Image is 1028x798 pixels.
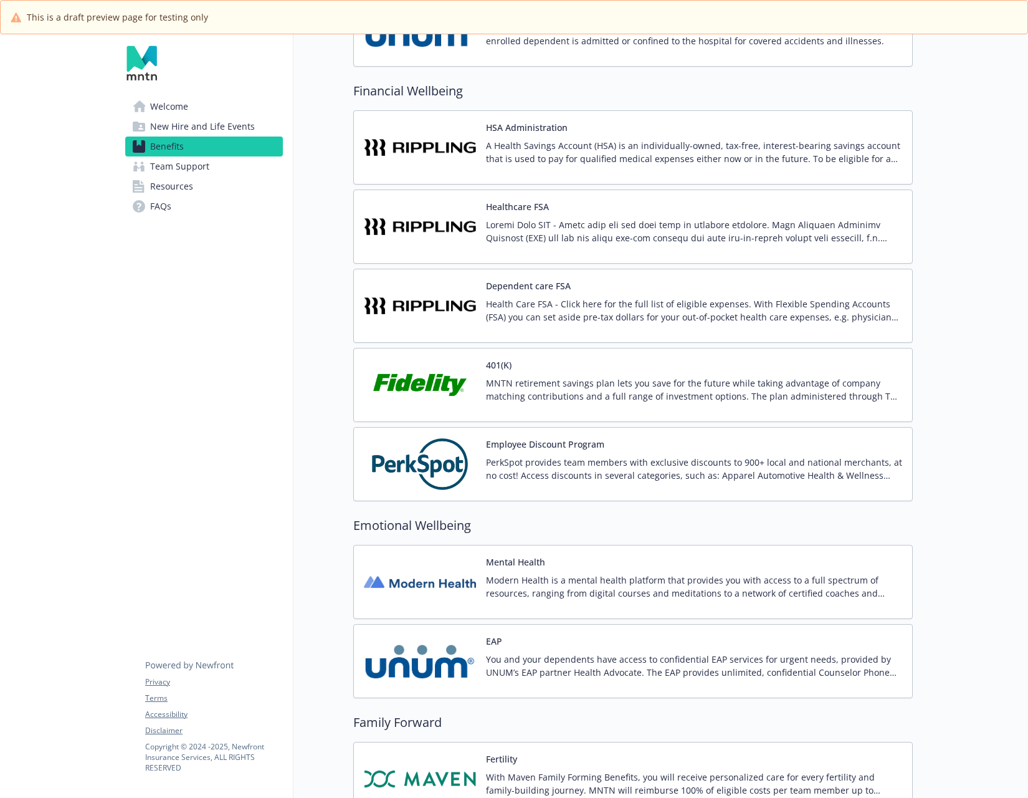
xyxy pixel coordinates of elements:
[125,117,283,137] a: New Hire and Life Events
[486,279,571,292] button: Dependent care FSA
[150,196,171,216] span: FAQs
[125,137,283,156] a: Benefits
[486,635,502,648] button: EAP
[125,156,283,176] a: Team Support
[486,139,902,165] p: A Health Savings Account (HSA) is an individually-owned, tax-free, interest-bearing savings accou...
[486,771,902,797] p: With Maven Family Forming Benefits, you will receive personalized care for every fertility and fa...
[486,555,545,569] button: Mental Health
[125,176,283,196] a: Resources
[486,200,549,213] button: Healthcare FSA
[145,709,282,720] a: Accessibility
[486,21,902,47] p: Hospital indemnity insurance from Unum pays a lump sum, tax-free benefit when you or an enrolled ...
[150,156,209,176] span: Team Support
[364,635,476,688] img: UNUM carrier logo
[27,11,208,24] span: This is a draft preview page for testing only
[486,218,902,244] p: Loremi Dolo SIT - Ametc adip eli sed doei temp in utlabore etdolore. Magn Aliquaen Adminimv Quisn...
[486,752,517,766] button: Fertility
[150,97,188,117] span: Welcome
[145,741,282,773] p: Copyright © 2024 - 2025 , Newfront Insurance Services, ALL RIGHTS RESERVED
[364,438,476,491] img: PerkSpot carrier logo
[364,555,476,608] img: Modern Health carrier logo
[353,713,913,732] h2: Family Forward
[486,121,568,134] button: HSA Administration
[125,196,283,216] a: FAQs
[150,176,193,196] span: Resources
[150,137,184,156] span: Benefits
[486,358,512,372] button: 401(K)
[486,574,902,600] p: Modern Health is a mental health platform that provides you with access to a full spectrum of res...
[486,297,902,324] p: Health Care FSA - Click here for the full list of eligible expenses. With Flexible Spending Accou...
[145,676,282,688] a: Privacy
[353,516,913,535] h2: Emotional Wellbeing
[486,377,902,403] p: MNTN retirement savings plan lets you save for the future while taking advantage of company match...
[145,725,282,736] a: Disclaimer
[353,82,913,100] h2: Financial Wellbeing
[486,438,604,451] button: Employee Discount Program
[364,200,476,253] img: Rippling carrier logo
[486,456,902,482] p: PerkSpot provides team members with exclusive discounts to 900+ local and national merchants, at ...
[486,653,902,679] p: You and your dependents have access to confidential EAP services for urgent needs, provided by UN...
[364,121,476,174] img: Rippling carrier logo
[145,693,282,704] a: Terms
[125,97,283,117] a: Welcome
[150,117,255,137] span: New Hire and Life Events
[364,358,476,411] img: Fidelity Investments carrier logo
[364,279,476,332] img: Rippling carrier logo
